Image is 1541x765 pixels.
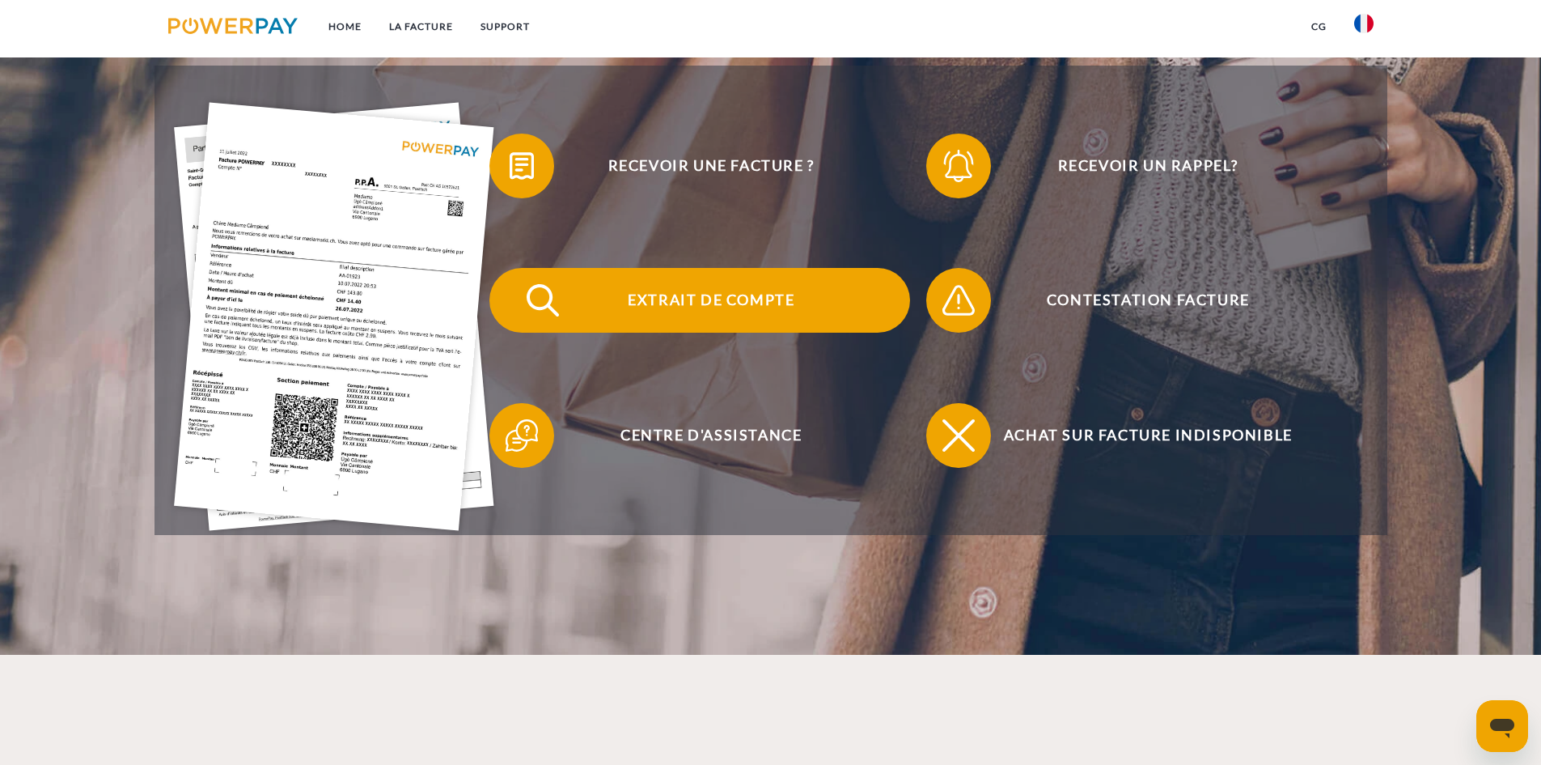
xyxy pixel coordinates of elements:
iframe: Bouton de lancement de la fenêtre de messagerie [1476,700,1528,752]
span: Centre d'assistance [513,403,909,468]
button: Extrait de compte [489,268,910,333]
img: fr [1354,14,1374,33]
span: Recevoir un rappel? [950,134,1346,198]
button: Contestation Facture [926,268,1347,333]
img: logo-powerpay.svg [168,18,298,34]
button: Centre d'assistance [489,403,910,468]
span: Contestation Facture [950,268,1346,333]
button: Recevoir un rappel? [926,134,1347,198]
a: CG [1298,12,1340,41]
img: qb_help.svg [502,415,542,456]
img: qb_close.svg [938,415,979,456]
img: single_invoice_powerpay_fr.jpg [174,103,494,531]
a: Support [467,12,544,41]
button: Recevoir une facture ? [489,134,910,198]
img: qb_bell.svg [938,146,979,186]
a: Home [315,12,375,41]
img: qb_warning.svg [938,280,979,321]
span: Achat sur facture indisponible [950,403,1346,468]
span: Recevoir une facture ? [513,134,909,198]
img: qb_bill.svg [502,146,542,186]
a: LA FACTURE [375,12,467,41]
span: Extrait de compte [513,268,909,333]
button: Achat sur facture indisponible [926,403,1347,468]
img: qb_search.svg [523,280,563,321]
